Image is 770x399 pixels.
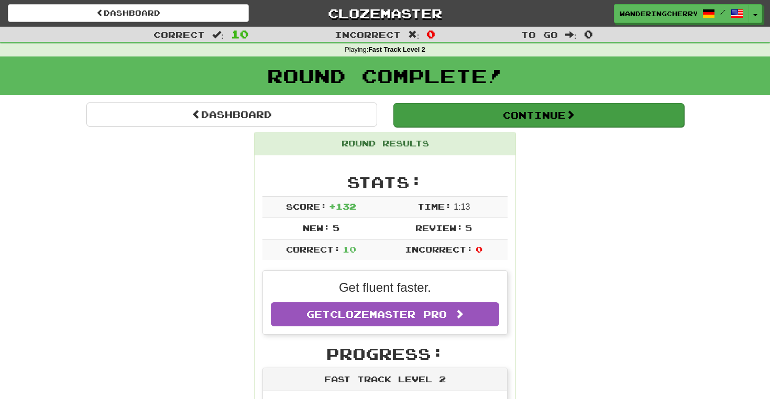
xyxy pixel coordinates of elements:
span: : [212,30,224,39]
span: + 132 [329,201,356,211]
span: Incorrect: [405,244,473,254]
span: New: [303,223,330,233]
a: WanderingCherry331 / [614,4,749,23]
h1: Round Complete! [4,65,766,86]
span: Correct: [286,244,340,254]
span: 0 [426,28,435,40]
div: Fast Track Level 2 [263,368,507,391]
span: / [720,8,725,16]
span: To go [521,29,558,40]
h2: Stats: [262,174,508,191]
span: 0 [584,28,593,40]
div: Round Results [255,132,515,155]
span: 5 [333,223,339,233]
a: Dashboard [8,4,249,22]
span: : [408,30,420,39]
span: 5 [465,223,472,233]
span: Score: [286,201,327,211]
span: 0 [476,244,482,254]
span: 1 : 13 [454,202,470,211]
span: 10 [343,244,356,254]
span: WanderingCherry331 [620,9,697,18]
span: Time: [417,201,452,211]
p: Get fluent faster. [271,279,499,297]
h2: Progress: [262,345,508,362]
button: Continue [393,103,684,127]
span: : [565,30,577,39]
span: Correct [153,29,205,40]
strong: Fast Track Level 2 [368,46,425,53]
a: Clozemaster [265,4,505,22]
a: Dashboard [86,102,377,127]
span: 10 [231,28,249,40]
span: Clozemaster Pro [330,309,447,320]
span: Review: [415,223,463,233]
span: Incorrect [335,29,401,40]
a: GetClozemaster Pro [271,302,499,326]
